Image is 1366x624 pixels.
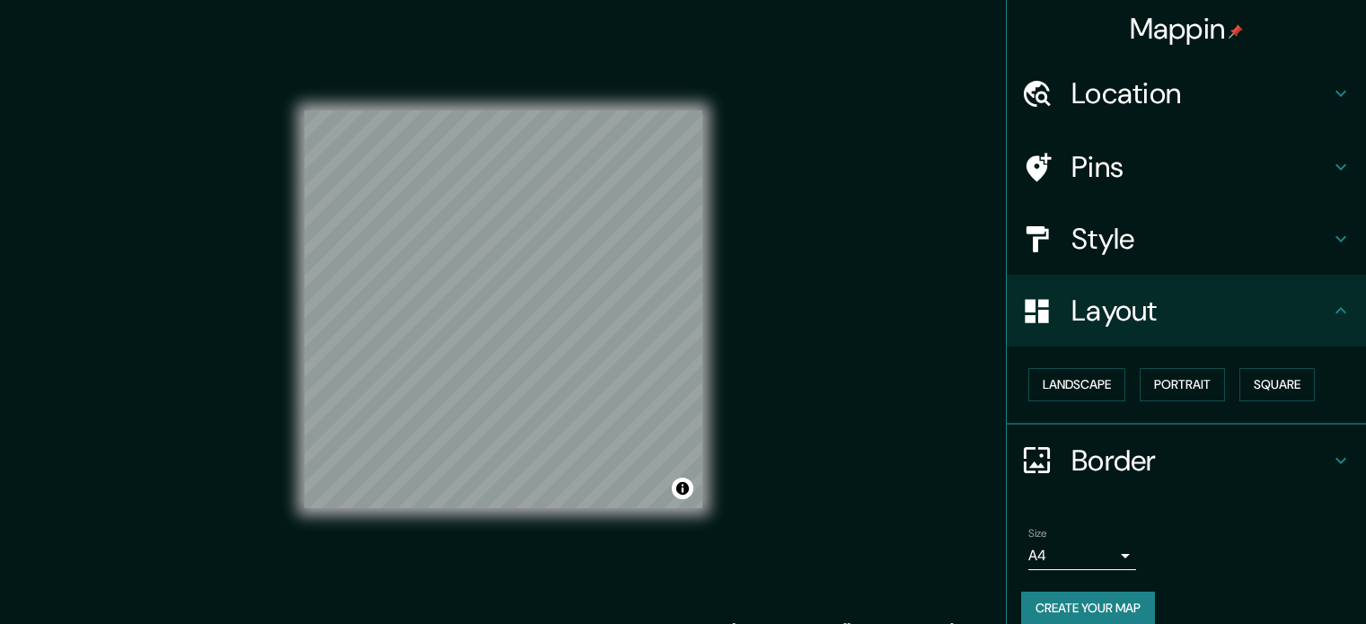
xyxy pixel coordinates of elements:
div: Layout [1007,275,1366,347]
div: Border [1007,425,1366,497]
h4: Pins [1071,149,1330,185]
img: pin-icon.png [1229,24,1243,39]
h4: Location [1071,75,1330,111]
div: A4 [1028,541,1136,570]
iframe: Help widget launcher [1206,554,1346,604]
h4: Style [1071,221,1330,257]
button: Landscape [1028,368,1125,401]
button: Portrait [1140,368,1225,401]
button: Square [1239,368,1315,401]
div: Location [1007,57,1366,129]
label: Size [1028,525,1047,541]
h4: Layout [1071,293,1330,329]
div: Pins [1007,131,1366,203]
h4: Border [1071,443,1330,479]
canvas: Map [304,110,702,508]
h4: Mappin [1130,11,1244,47]
div: Style [1007,203,1366,275]
button: Toggle attribution [672,478,693,499]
